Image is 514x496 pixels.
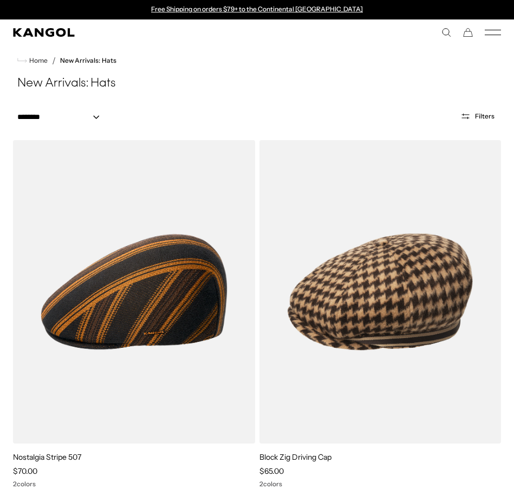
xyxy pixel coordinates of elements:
[146,5,369,14] div: 1 of 2
[485,28,501,37] button: Mobile Menu
[259,140,502,444] img: Block Zig Driving Cap
[13,480,255,488] div: 2 colors
[454,111,501,121] button: Open filters
[463,28,473,37] button: Cart
[13,452,81,462] a: Nostalgia Stripe 507
[13,140,255,444] img: Nostalgia Stripe 507
[13,76,501,92] h1: New Arrivals: Hats
[13,466,37,476] span: $70.00
[13,111,110,123] select: Sort by: Featured
[146,5,369,14] div: Announcement
[441,28,451,37] summary: Search here
[475,113,495,120] span: Filters
[146,5,369,14] slideshow-component: Announcement bar
[60,57,116,64] a: New Arrivals: Hats
[259,480,502,488] div: 2 colors
[27,57,48,64] span: Home
[13,28,257,37] a: Kangol
[48,54,56,67] li: /
[259,452,332,462] a: Block Zig Driving Cap
[151,5,363,13] a: Free Shipping on orders $79+ to the Continental [GEOGRAPHIC_DATA]
[259,466,284,476] span: $65.00
[17,56,48,65] a: Home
